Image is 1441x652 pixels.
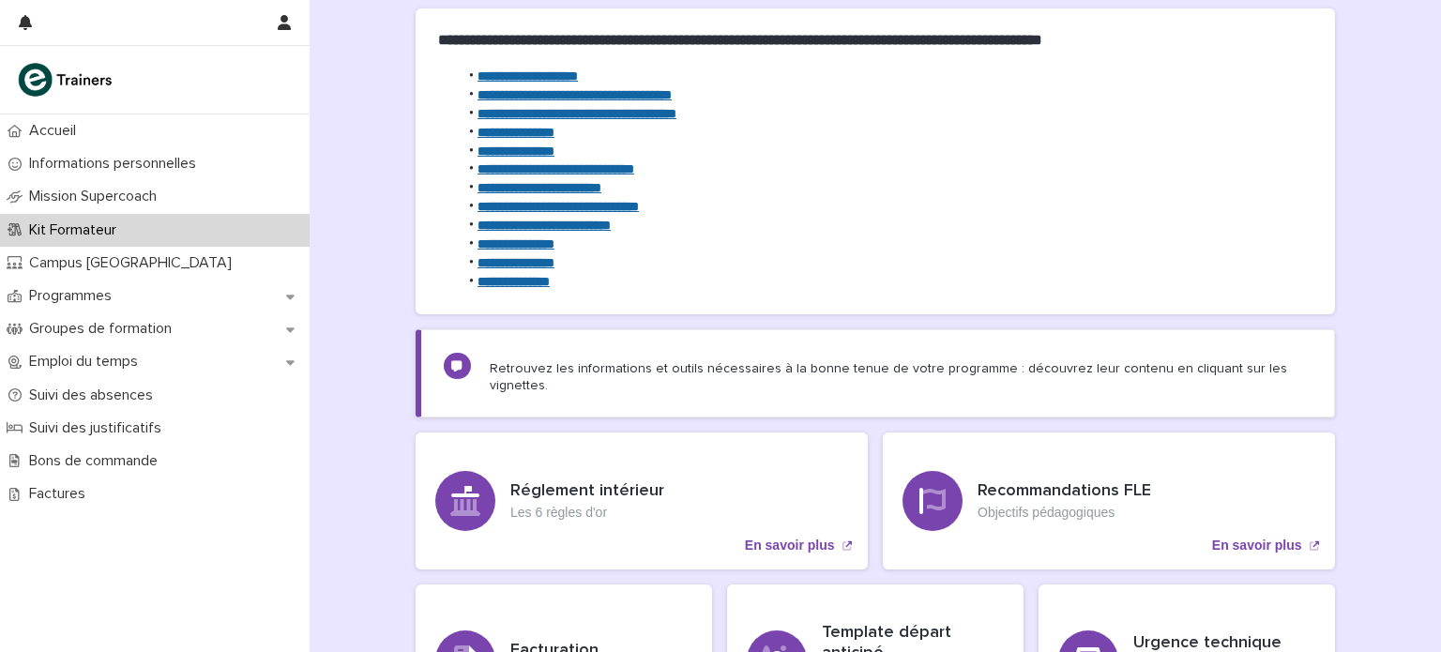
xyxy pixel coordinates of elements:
[22,419,176,437] p: Suivi des justificatifs
[510,481,664,502] h3: Réglement intérieur
[22,353,153,371] p: Emploi du temps
[883,432,1335,569] a: En savoir plus
[1212,538,1302,553] p: En savoir plus
[22,122,91,140] p: Accueil
[15,61,118,99] img: K0CqGN7SDeD6s4JG8KQk
[22,485,100,503] p: Factures
[22,155,211,173] p: Informations personnelles
[22,320,187,338] p: Groupes de formation
[745,538,835,553] p: En savoir plus
[490,360,1312,394] p: Retrouvez les informations et outils nécessaires à la bonne tenue de votre programme : découvrez ...
[978,505,1151,521] p: Objectifs pédagogiques
[22,452,173,470] p: Bons de commande
[510,505,664,521] p: Les 6 règles d'or
[22,221,131,239] p: Kit Formateur
[22,387,168,404] p: Suivi des absences
[22,188,172,205] p: Mission Supercoach
[416,432,868,569] a: En savoir plus
[22,287,127,305] p: Programmes
[22,254,247,272] p: Campus [GEOGRAPHIC_DATA]
[978,481,1151,502] h3: Recommandations FLE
